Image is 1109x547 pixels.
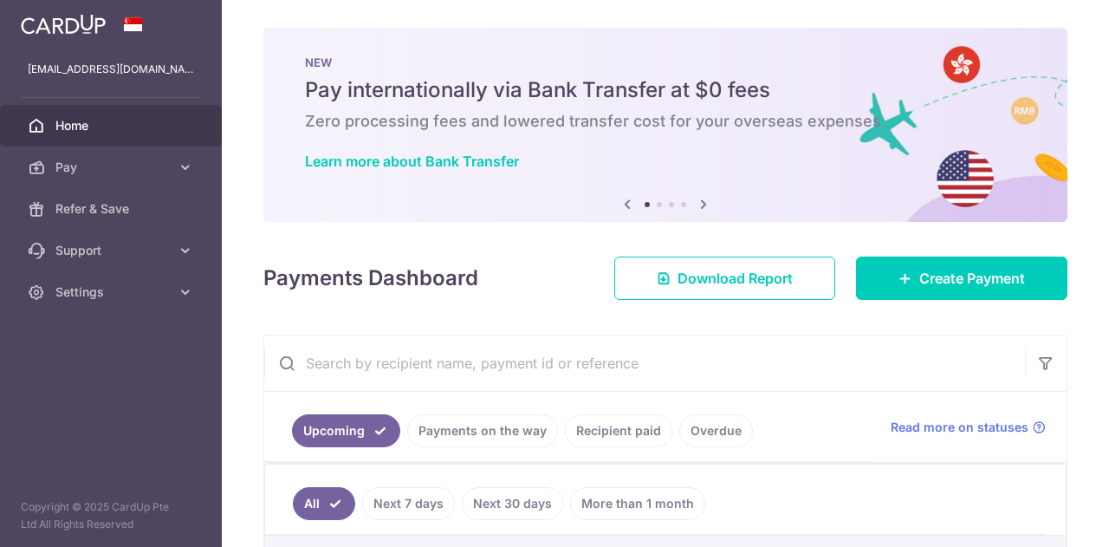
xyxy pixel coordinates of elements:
[462,487,563,520] a: Next 30 days
[305,153,519,170] a: Learn more about Bank Transfer
[305,111,1026,132] h6: Zero processing fees and lowered transfer cost for your overseas expenses
[55,242,170,259] span: Support
[305,55,1026,69] p: NEW
[919,268,1025,289] span: Create Payment
[407,414,558,447] a: Payments on the way
[28,61,194,78] p: [EMAIL_ADDRESS][DOMAIN_NAME]
[264,335,1025,391] input: Search by recipient name, payment id or reference
[263,263,478,294] h4: Payments Dashboard
[293,487,355,520] a: All
[55,117,170,134] span: Home
[678,268,793,289] span: Download Report
[362,487,455,520] a: Next 7 days
[55,200,170,218] span: Refer & Save
[55,283,170,301] span: Settings
[679,414,753,447] a: Overdue
[55,159,170,176] span: Pay
[856,257,1067,300] a: Create Payment
[614,257,835,300] a: Download Report
[263,28,1067,222] img: Bank transfer banner
[570,487,705,520] a: More than 1 month
[565,414,672,447] a: Recipient paid
[891,419,1046,436] a: Read more on statuses
[305,76,1026,104] h5: Pay internationally via Bank Transfer at $0 fees
[891,419,1028,436] span: Read more on statuses
[21,14,106,35] img: CardUp
[292,414,400,447] a: Upcoming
